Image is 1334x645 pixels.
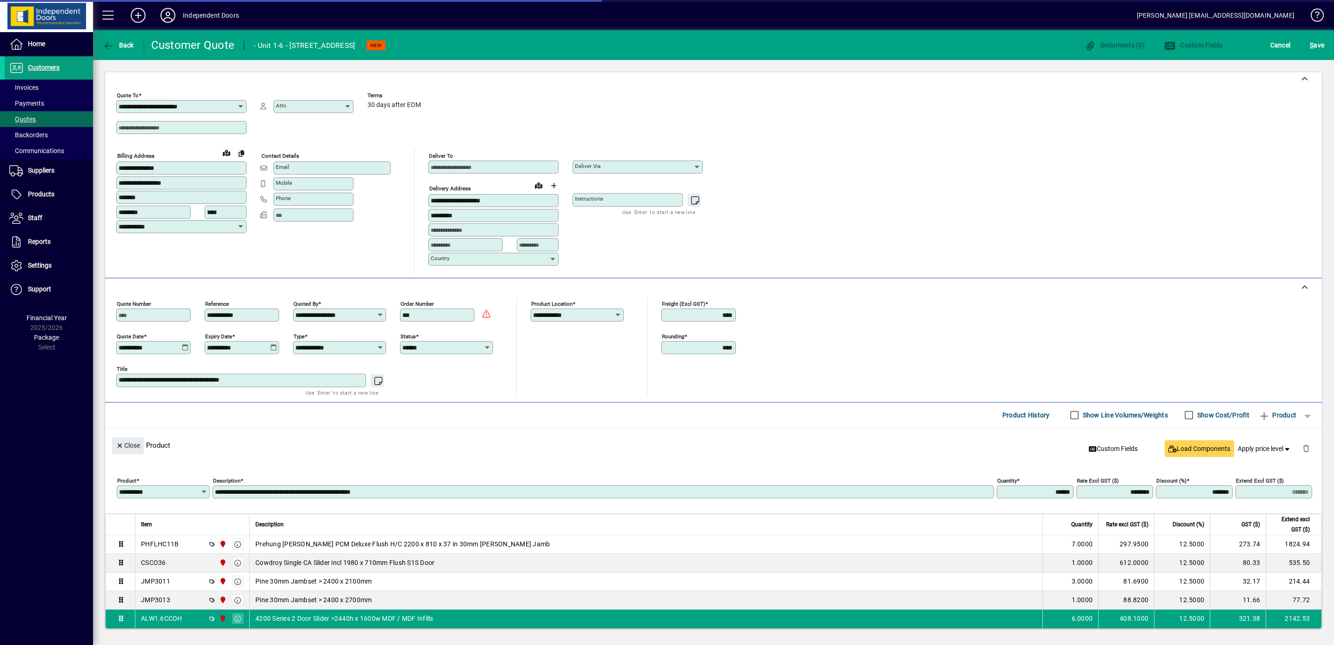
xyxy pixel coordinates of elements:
span: Invoices [9,84,39,91]
div: JMP3011 [141,577,170,586]
app-page-header-button: Delete [1295,444,1317,452]
a: Reports [5,230,93,254]
a: View on map [219,145,234,160]
app-page-header-button: Back [93,37,144,54]
mat-label: Extend excl GST ($) [1236,477,1284,484]
button: Load Components [1165,440,1234,457]
div: Customer Quote [151,38,235,53]
div: 408.1000 [1104,614,1148,623]
span: Item [141,519,152,530]
a: Suppliers [5,159,93,182]
mat-label: Discount (%) [1156,477,1187,484]
mat-label: Status [400,333,416,339]
td: 1824.94 [1266,535,1321,554]
span: Backorders [9,131,48,139]
button: Delete [1295,437,1317,460]
div: - Unit 1-6 - [STREET_ADDRESS] [253,38,355,53]
td: 12.5000 [1154,610,1210,628]
a: View on map [531,178,546,193]
span: Christchurch [217,576,227,586]
span: Package [34,334,59,341]
td: 321.38 [1210,610,1266,628]
td: 32.17 [1210,572,1266,591]
td: 214.44 [1266,572,1321,591]
mat-label: Quoted by [293,300,318,307]
button: Documents (0) [1082,37,1147,54]
span: Close [116,438,140,453]
span: Communications [9,147,64,155]
span: Christchurch [217,613,227,624]
mat-label: Deliver To [429,153,453,159]
div: CSCO36 [141,558,166,567]
a: Backorders [5,127,93,143]
td: 535.50 [1266,554,1321,572]
button: Back [100,37,136,54]
span: Products [28,190,54,198]
div: 88.8200 [1104,595,1148,605]
span: Load Components [1168,444,1230,454]
span: 4200 Series 2 Door Slider >2440h x 1600w MDF / MDF Infills [255,614,434,623]
mat-label: Product [117,477,136,484]
td: 12.5000 [1154,591,1210,610]
mat-label: Title [117,365,127,372]
button: Choose address [546,178,561,193]
mat-label: Deliver via [575,163,600,169]
span: Reports [28,238,51,245]
a: Settings [5,254,93,277]
td: 273.74 [1210,535,1266,554]
td: 11.66 [1210,591,1266,610]
button: Custom Fields [1085,440,1142,457]
span: Support [28,285,51,293]
span: Documents (0) [1084,41,1145,49]
span: Home [28,40,45,47]
span: Custom Fields [1164,41,1223,49]
a: Invoices [5,80,93,95]
span: 7.0000 [1072,539,1093,549]
mat-label: Phone [276,195,291,202]
span: 1.0000 [1072,595,1093,605]
span: Pine 30mm Jambset > 2400 x 2100mm [255,577,372,586]
mat-label: Instructions [575,195,603,202]
mat-label: Expiry date [205,333,232,339]
div: 612.0000 [1104,558,1148,567]
div: JMP3013 [141,595,170,605]
td: 12.5000 [1154,572,1210,591]
span: Description [255,519,284,530]
span: Financial Year [27,314,67,322]
td: 12.5000 [1154,554,1210,572]
mat-label: Description [213,477,240,484]
span: Staff [28,214,42,222]
span: Prehung [PERSON_NAME] PCM Deluxe Flush H/C 2200 x 810 x 37 in 30mm [PERSON_NAME] Jamb [255,539,550,549]
span: Discount (%) [1173,519,1204,530]
button: Save [1307,37,1327,54]
button: Close [112,437,144,454]
button: Copy to Delivery address [234,146,249,161]
mat-label: Quote To [117,92,139,99]
span: Settings [28,262,52,269]
mat-label: Product location [531,300,573,307]
a: Knowledge Base [1304,2,1322,32]
a: Products [5,183,93,206]
span: S [1310,41,1314,49]
div: ALW1.6CCOH [141,614,182,623]
button: Product [1254,407,1301,423]
span: Christchurch [217,595,227,605]
a: Payments [5,95,93,111]
span: Christchurch [217,558,227,568]
mat-label: Country [431,255,449,262]
span: Quantity [1071,519,1093,530]
div: Product [105,428,1322,462]
span: 6.0000 [1072,614,1093,623]
mat-label: Rounding [662,333,684,339]
span: ave [1310,38,1324,53]
button: Cancel [1268,37,1293,54]
a: Home [5,33,93,56]
span: Product [1259,408,1296,423]
a: Support [5,278,93,301]
span: 3.0000 [1072,577,1093,586]
span: Quotes [9,115,36,123]
a: Communications [5,143,93,159]
a: Staff [5,207,93,230]
td: 80.33 [1210,554,1266,572]
mat-label: Mobile [276,180,292,186]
